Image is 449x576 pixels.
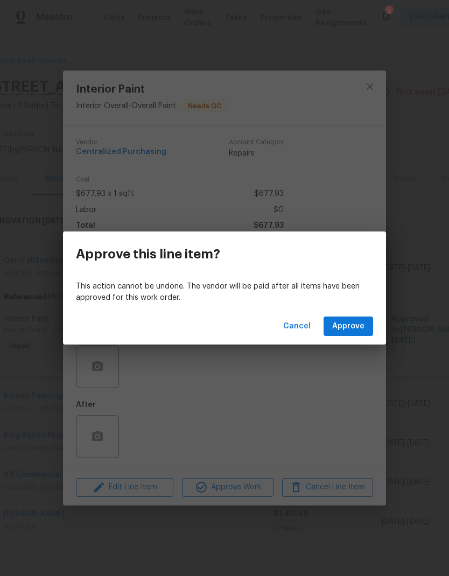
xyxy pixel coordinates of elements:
button: Cancel [279,317,315,336]
h3: Approve this line item? [76,247,220,262]
span: Approve [332,320,364,333]
span: Cancel [283,320,311,333]
button: Approve [324,317,373,336]
p: This action cannot be undone. The vendor will be paid after all items have been approved for this... [76,281,373,304]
